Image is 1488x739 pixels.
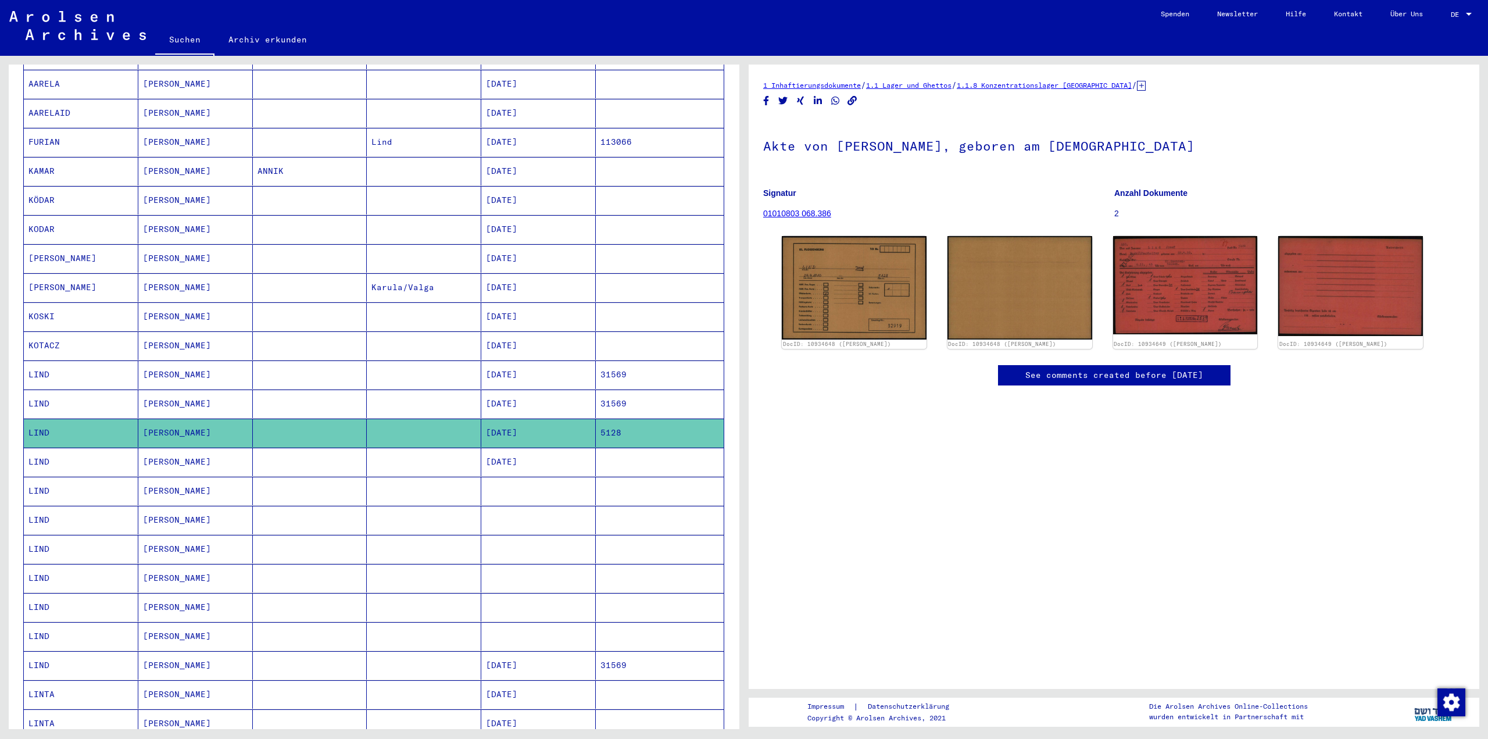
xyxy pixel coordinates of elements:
img: 002.jpg [1278,236,1423,336]
mat-cell: [PERSON_NAME] [138,244,253,273]
mat-cell: [DATE] [481,360,596,389]
img: Arolsen_neg.svg [9,11,146,40]
mat-cell: [DATE] [481,215,596,244]
mat-cell: [PERSON_NAME] [24,273,138,302]
mat-cell: KAMAR [24,157,138,185]
mat-cell: [PERSON_NAME] [138,360,253,389]
b: Anzahl Dokumente [1114,188,1187,198]
mat-cell: [DATE] [481,709,596,738]
mat-cell: [PERSON_NAME] [138,215,253,244]
span: / [952,80,957,90]
a: Datenschutzerklärung [859,701,963,713]
mat-cell: [DATE] [481,448,596,476]
mat-cell: [PERSON_NAME] [138,128,253,156]
mat-cell: [PERSON_NAME] [138,99,253,127]
mat-cell: LIND [24,390,138,418]
mat-cell: [PERSON_NAME] [138,535,253,563]
mat-cell: AARELA [24,70,138,98]
mat-cell: [DATE] [481,390,596,418]
mat-cell: [PERSON_NAME] [138,419,253,447]
a: DocID: 10934648 ([PERSON_NAME]) [783,341,891,347]
img: 001.jpg [1113,236,1258,334]
button: Share on Xing [795,94,807,108]
button: Share on LinkedIn [812,94,824,108]
mat-cell: [DATE] [481,651,596,680]
mat-cell: [PERSON_NAME] [138,506,253,534]
mat-cell: LIND [24,651,138,680]
mat-cell: [DATE] [481,273,596,302]
button: Share on WhatsApp [829,94,842,108]
mat-cell: [DATE] [481,99,596,127]
mat-cell: LINTA [24,709,138,738]
mat-cell: [PERSON_NAME] [138,477,253,505]
mat-cell: LIND [24,622,138,651]
img: yv_logo.png [1412,697,1455,726]
mat-cell: LIND [24,448,138,476]
mat-cell: [PERSON_NAME] [138,651,253,680]
a: See comments created before [DATE] [1025,369,1203,381]
mat-cell: 113066 [596,128,724,156]
mat-cell: [DATE] [481,244,596,273]
div: Zustimmung ändern [1437,688,1465,716]
mat-cell: [DATE] [481,680,596,709]
a: Impressum [807,701,853,713]
mat-cell: FURIAN [24,128,138,156]
mat-cell: [DATE] [481,128,596,156]
mat-cell: LINTA [24,680,138,709]
mat-cell: [DATE] [481,419,596,447]
mat-cell: [DATE] [481,331,596,360]
mat-cell: LIND [24,419,138,447]
mat-cell: [PERSON_NAME] [138,157,253,185]
a: 1.1.8 Konzentrationslager [GEOGRAPHIC_DATA] [957,81,1132,90]
mat-cell: [PERSON_NAME] [138,622,253,651]
mat-cell: [PERSON_NAME] [138,709,253,738]
mat-cell: AARELAID [24,99,138,127]
a: 01010803 068.386 [763,209,831,218]
mat-cell: [PERSON_NAME] [138,186,253,215]
mat-cell: [PERSON_NAME] [24,244,138,273]
mat-cell: Lind [367,128,481,156]
a: Archiv erkunden [214,26,321,53]
p: Copyright © Arolsen Archives, 2021 [807,713,963,723]
a: DocID: 10934649 ([PERSON_NAME]) [1279,341,1387,347]
mat-cell: [PERSON_NAME] [138,593,253,622]
mat-cell: [PERSON_NAME] [138,331,253,360]
button: Share on Facebook [760,94,772,108]
h1: Akte von [PERSON_NAME], geboren am [DEMOGRAPHIC_DATA] [763,119,1465,170]
button: Copy link [846,94,859,108]
img: 001.jpg [782,236,927,339]
div: | [807,701,963,713]
p: Die Arolsen Archives Online-Collections [1149,701,1308,712]
mat-cell: [PERSON_NAME] [138,390,253,418]
mat-cell: [PERSON_NAME] [138,70,253,98]
mat-cell: LIND [24,564,138,592]
mat-cell: [PERSON_NAME] [138,273,253,302]
mat-cell: KÖDAR [24,186,138,215]
mat-cell: [DATE] [481,157,596,185]
mat-cell: 31569 [596,360,724,389]
mat-cell: 5128 [596,419,724,447]
p: wurden entwickelt in Partnerschaft mit [1149,712,1308,722]
mat-cell: [DATE] [481,70,596,98]
a: Suchen [155,26,214,56]
mat-cell: 31569 [596,651,724,680]
mat-cell: [PERSON_NAME] [138,302,253,331]
a: 1 Inhaftierungsdokumente [763,81,861,90]
b: Signatur [763,188,796,198]
span: / [861,80,866,90]
img: Zustimmung ändern [1437,688,1465,716]
mat-cell: LIND [24,360,138,389]
a: DocID: 10934648 ([PERSON_NAME]) [948,341,1056,347]
mat-cell: LIND [24,535,138,563]
span: / [1132,80,1137,90]
mat-cell: LIND [24,506,138,534]
mat-cell: [PERSON_NAME] [138,680,253,709]
mat-cell: KODAR [24,215,138,244]
p: 2 [1114,208,1465,220]
mat-cell: KOSKI [24,302,138,331]
button: Share on Twitter [777,94,789,108]
mat-cell: [PERSON_NAME] [138,564,253,592]
mat-cell: [DATE] [481,186,596,215]
span: DE [1451,10,1464,19]
mat-cell: Karula/Valga [367,273,481,302]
